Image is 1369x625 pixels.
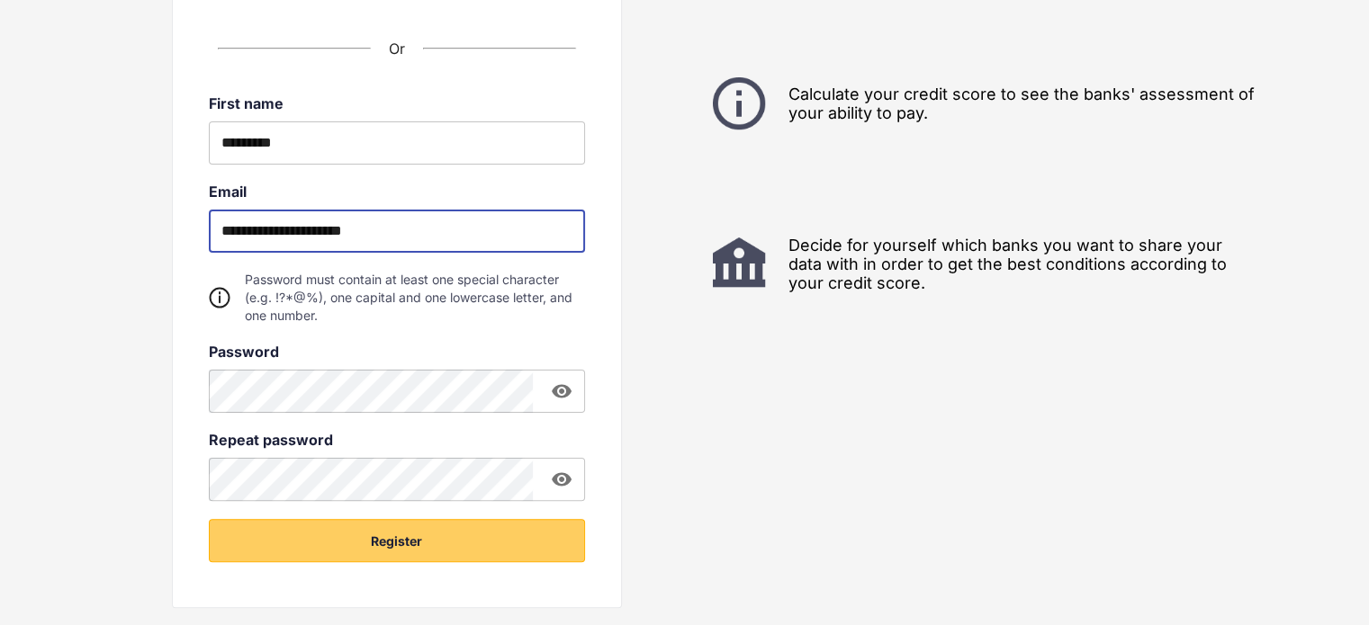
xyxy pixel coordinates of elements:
[707,72,770,135] img: info.png
[209,519,585,562] button: Register
[389,40,405,58] span: Or
[245,271,585,325] span: Password must contain at least one special character (e.g. !?*@%), one capital and one lowercase ...
[685,72,1261,135] div: Calculate your credit score to see the banks' assessment of your ability to pay.
[685,232,1261,295] div: Decide for yourself which banks you want to share your data with in order to get the best conditi...
[707,232,770,295] img: bank.png
[209,343,585,361] label: Password
[209,94,585,112] label: First name
[209,183,585,201] label: Email
[209,431,585,449] label: Repeat password
[371,532,422,550] span: Register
